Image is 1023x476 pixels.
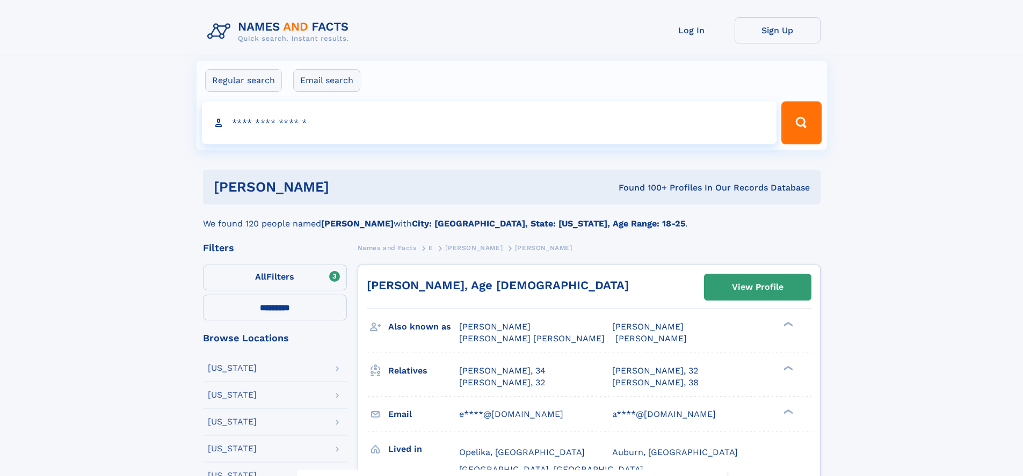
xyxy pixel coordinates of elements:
div: Browse Locations [203,333,347,343]
a: Sign Up [735,17,821,43]
a: [PERSON_NAME], 38 [612,377,699,389]
div: ❯ [781,364,794,371]
span: [PERSON_NAME] [PERSON_NAME] [459,333,605,343]
h3: Relatives [388,362,459,380]
div: Filters [203,243,347,253]
span: [GEOGRAPHIC_DATA], [GEOGRAPHIC_DATA] [459,464,643,474]
div: [US_STATE] [208,391,257,399]
b: [PERSON_NAME] [321,218,394,229]
span: Opelika, [GEOGRAPHIC_DATA] [459,447,585,457]
a: View Profile [705,274,811,300]
div: [US_STATE] [208,364,257,372]
span: All [255,272,266,282]
span: [PERSON_NAME] [515,244,572,252]
span: E [429,244,433,252]
span: [PERSON_NAME] [459,321,531,332]
span: [PERSON_NAME] [445,244,503,252]
a: [PERSON_NAME] [445,241,503,254]
span: Auburn, [GEOGRAPHIC_DATA] [612,447,738,457]
label: Email search [293,69,360,92]
button: Search Button [781,101,821,144]
div: ❯ [781,408,794,415]
div: We found 120 people named with . [203,204,821,230]
label: Regular search [205,69,282,92]
a: [PERSON_NAME], 32 [612,365,698,377]
div: Found 100+ Profiles In Our Records Database [474,182,810,194]
a: [PERSON_NAME], 32 [459,377,545,389]
h1: [PERSON_NAME] [214,180,474,194]
h3: Lived in [388,440,459,458]
h3: Also known as [388,318,459,336]
div: [US_STATE] [208,444,257,453]
div: View Profile [732,275,783,299]
input: search input [202,101,777,144]
h3: Email [388,405,459,423]
a: [PERSON_NAME], 34 [459,365,546,377]
div: ❯ [781,321,794,328]
a: [PERSON_NAME], Age [DEMOGRAPHIC_DATA] [367,279,629,292]
a: Log In [649,17,735,43]
a: Names and Facts [358,241,417,254]
label: Filters [203,265,347,290]
a: E [429,241,433,254]
span: [PERSON_NAME] [615,333,687,343]
span: [PERSON_NAME] [612,321,684,332]
b: City: [GEOGRAPHIC_DATA], State: [US_STATE], Age Range: 18-25 [412,218,685,229]
div: [US_STATE] [208,418,257,426]
img: Logo Names and Facts [203,17,358,46]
